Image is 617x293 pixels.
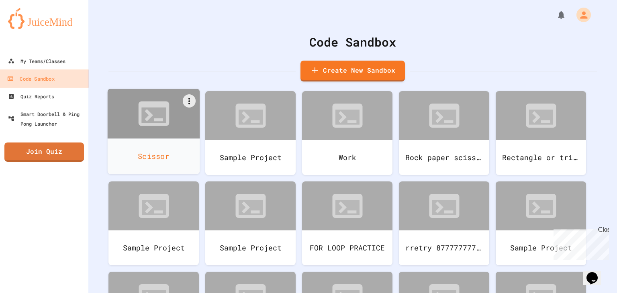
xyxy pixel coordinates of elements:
[4,142,84,162] a: Join Quiz
[108,33,597,51] div: Code Sandbox
[496,91,586,175] a: Rectangle or triangle
[300,61,405,81] a: Create New Sandbox
[399,91,489,175] a: Rock paper scissors
[7,74,54,84] div: Code Sandbox
[8,56,65,66] div: My Teams/Classes
[302,181,392,265] a: FOR LOOP PRACTICE
[541,8,568,22] div: My Notifications
[399,230,489,265] div: rretry 87777777777777777777777777777777777777777777777777777777777777777777777777777777777777777
[399,181,489,265] a: rretry 87777777777777777777777777777777777777777777777777777777777777777777777777777777777777777
[302,230,392,265] div: FOR LOOP PRACTICE
[8,92,54,101] div: Quiz Reports
[496,181,586,265] a: Sample Project
[108,89,200,174] a: Scissor
[8,8,80,29] img: logo-orange.svg
[8,109,85,128] div: Smart Doorbell & Ping Pong Launcher
[496,140,586,175] div: Rectangle or triangle
[205,140,296,175] div: Sample Project
[205,230,296,265] div: Sample Project
[205,181,296,265] a: Sample Project
[583,261,609,285] iframe: chat widget
[496,230,586,265] div: Sample Project
[3,3,55,51] div: Chat with us now!Close
[550,226,609,260] iframe: chat widget
[302,140,392,175] div: Work
[399,140,489,175] div: Rock paper scissors
[108,181,199,265] a: Sample Project
[205,91,296,175] a: Sample Project
[108,138,200,174] div: Scissor
[108,230,199,265] div: Sample Project
[568,6,593,24] div: My Account
[302,91,392,175] a: Work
